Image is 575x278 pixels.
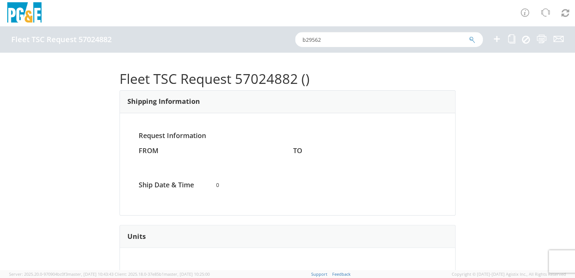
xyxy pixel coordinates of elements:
[115,271,210,277] span: Client: 2025.18.0-37e85b1
[452,271,566,277] span: Copyright © [DATE]-[DATE] Agistix Inc., All Rights Reserved
[210,181,365,189] span: 0
[311,271,327,277] a: Support
[332,271,351,277] a: Feedback
[127,233,146,240] h3: Units
[120,71,455,87] h1: Fleet TSC Request 57024882 ()
[11,35,112,44] h4: Fleet TSC Request 57024882
[295,32,483,47] input: Shipment, Tracking or Reference Number (at least 4 chars)
[9,271,113,277] span: Server: 2025.20.0-970904bc0f3
[139,147,282,155] h4: FROM
[293,147,436,155] h4: TO
[133,181,210,189] h4: Ship Date & Time
[139,132,436,140] h4: Request Information
[164,271,210,277] span: master, [DATE] 10:25:00
[68,271,113,277] span: master, [DATE] 10:43:43
[127,98,200,105] h3: Shipping Information
[6,2,43,24] img: pge-logo-06675f144f4cfa6a6814.png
